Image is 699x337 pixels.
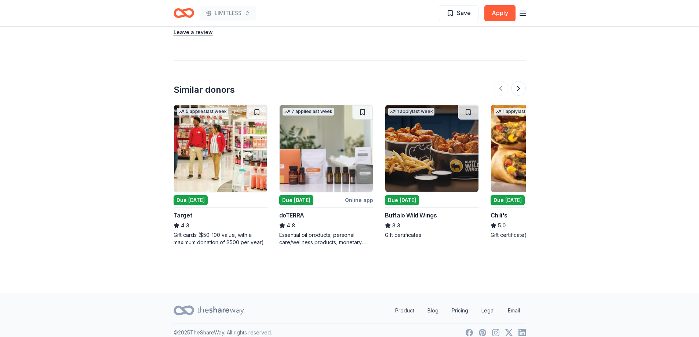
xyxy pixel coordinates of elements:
p: © 2025 TheShareWay. All rights reserved. [174,328,272,337]
div: 7 applies last week [283,108,334,116]
div: 1 apply last week [388,108,434,116]
img: Image for Buffalo Wild Wings [385,105,478,192]
div: Online app [345,195,373,205]
div: Target [174,211,192,220]
img: Image for Chili's [491,105,584,192]
span: Save [457,8,471,18]
a: Image for doTERRA7 applieslast weekDue [DATE]Online appdoTERRA4.8Essential oil products, personal... [279,105,373,246]
div: 5 applies last week [177,108,228,116]
div: Buffalo Wild Wings [385,211,437,220]
a: Email [502,303,526,318]
a: Blog [422,303,444,318]
div: Similar donors [174,84,235,96]
img: Image for Target [174,105,267,192]
div: Gift certificates [385,231,479,239]
a: Image for Buffalo Wild Wings1 applylast weekDue [DATE]Buffalo Wild Wings3.3Gift certificates [385,105,479,239]
div: Gift certificate(s) [491,231,585,239]
a: Legal [476,303,500,318]
a: Home [174,4,194,22]
div: Due [DATE] [174,195,208,205]
button: Save [439,5,478,21]
span: LIMITLESS [215,9,241,18]
button: LIMITLESS [200,6,256,21]
span: 3.3 [392,221,400,230]
span: 4.3 [181,221,189,230]
div: 1 apply last week [494,108,540,116]
a: Pricing [446,303,474,318]
div: doTERRA [279,211,304,220]
div: Chili's [491,211,507,220]
button: Leave a review [174,28,213,37]
a: Image for Target5 applieslast weekDue [DATE]Target4.3Gift cards ($50-100 value, with a maximum do... [174,105,267,246]
div: Gift cards ($50-100 value, with a maximum donation of $500 per year) [174,231,267,246]
a: Image for Chili's1 applylast weekDue [DATE]Chili's5.0Gift certificate(s) [491,105,585,239]
a: Product [389,303,420,318]
span: 4.8 [287,221,295,230]
div: Due [DATE] [279,195,313,205]
button: Apply [484,5,516,21]
div: Due [DATE] [491,195,525,205]
div: Due [DATE] [385,195,419,205]
span: 5.0 [498,221,506,230]
nav: quick links [389,303,526,318]
img: Image for doTERRA [280,105,373,192]
div: Essential oil products, personal care/wellness products, monetary donations [279,231,373,246]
